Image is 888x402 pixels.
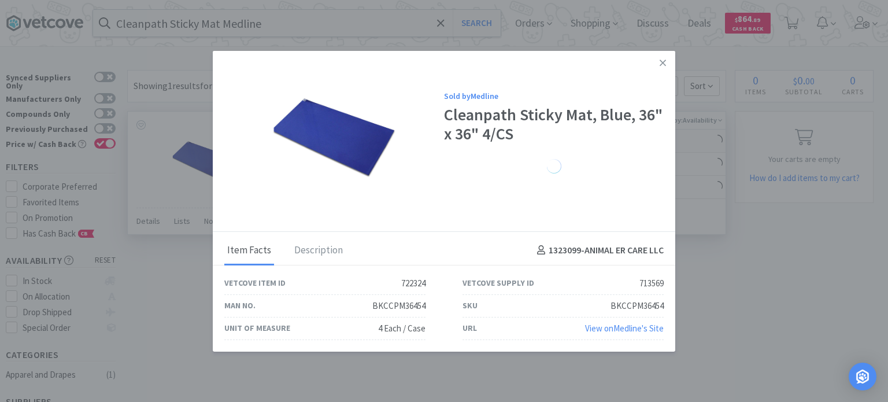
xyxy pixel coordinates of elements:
div: URL [462,322,477,334]
div: 4 Each / Case [378,322,425,335]
div: BKCCPM36454 [372,299,425,313]
div: 713569 [639,276,664,290]
div: Item Facts [224,236,274,265]
img: 24d06b6e048c4e14952f3f6d36525661_713569.jpeg [259,62,409,212]
div: Vetcove Item ID [224,276,286,289]
div: Sold by Medline [444,90,664,102]
a: View onMedline's Site [585,323,664,334]
div: 722324 [401,276,425,290]
div: SKU [462,299,478,312]
div: Unit of Measure [224,322,290,334]
div: Cleanpath Sticky Mat, Blue, 36" x 36" 4/CS [444,105,664,144]
div: Man No. [224,299,256,312]
div: Description [291,236,346,265]
div: BKCCPM36454 [610,299,664,313]
div: Open Intercom Messenger [849,363,876,390]
div: Vetcove Supply ID [462,276,534,289]
h4: 1323099 - ANIMAL ER CARE LLC [532,243,664,258]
